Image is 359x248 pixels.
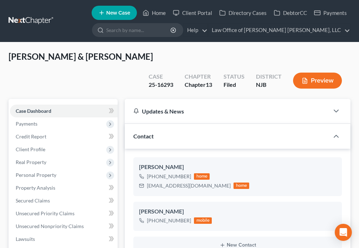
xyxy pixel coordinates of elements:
[10,194,118,207] a: Secured Claims
[224,73,245,81] div: Status
[133,107,320,115] div: Updates & News
[149,81,173,89] div: 25-16293
[9,51,153,62] span: [PERSON_NAME] & [PERSON_NAME]
[16,121,37,127] span: Payments
[185,73,212,81] div: Chapter
[185,81,212,89] div: Chapter
[10,207,118,220] a: Unsecured Priority Claims
[16,146,45,152] span: Client Profile
[147,182,231,189] div: [EMAIL_ADDRESS][DOMAIN_NAME]
[149,73,173,81] div: Case
[147,173,191,180] div: [PHONE_NUMBER]
[16,133,46,139] span: Credit Report
[10,233,118,246] a: Lawsuits
[10,181,118,194] a: Property Analysis
[293,73,342,89] button: Preview
[106,10,130,16] span: New Case
[10,105,118,117] a: Case Dashboard
[139,242,336,248] button: New Contact
[133,133,154,139] span: Contact
[270,6,311,19] a: DebtorCC
[139,6,169,19] a: Home
[335,224,352,241] div: Open Intercom Messenger
[194,217,212,224] div: mobile
[224,81,245,89] div: Filed
[147,217,191,224] div: [PHONE_NUMBER]
[16,108,51,114] span: Case Dashboard
[256,81,282,89] div: NJB
[16,210,75,216] span: Unsecured Priority Claims
[10,220,118,233] a: Unsecured Nonpriority Claims
[10,130,118,143] a: Credit Report
[311,6,350,19] a: Payments
[256,73,282,81] div: District
[16,185,55,191] span: Property Analysis
[106,23,171,37] input: Search by name...
[16,223,84,229] span: Unsecured Nonpriority Claims
[194,173,210,180] div: home
[184,24,207,37] a: Help
[234,183,249,189] div: home
[16,197,50,204] span: Secured Claims
[216,6,270,19] a: Directory Cases
[169,6,216,19] a: Client Portal
[16,159,46,165] span: Real Property
[16,236,35,242] span: Lawsuits
[208,24,350,37] a: Law Office of [PERSON_NAME] [PERSON_NAME], LLC
[206,81,212,88] span: 13
[139,163,336,172] div: [PERSON_NAME]
[139,207,336,216] div: [PERSON_NAME]
[16,172,56,178] span: Personal Property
